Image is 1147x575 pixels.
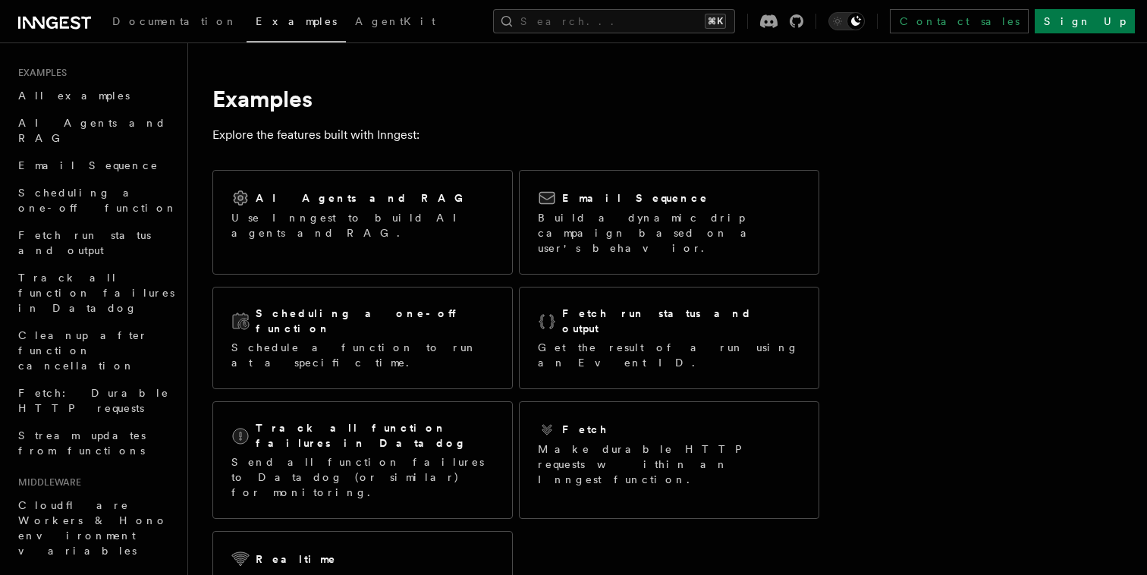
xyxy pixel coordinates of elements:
[705,14,726,29] kbd: ⌘K
[346,5,445,41] a: AgentKit
[103,5,247,41] a: Documentation
[12,179,178,222] a: Scheduling a one-off function
[212,170,513,275] a: AI Agents and RAGUse Inngest to build AI agents and RAG.
[18,187,178,214] span: Scheduling a one-off function
[256,15,337,27] span: Examples
[18,272,174,314] span: Track all function failures in Datadog
[18,229,151,256] span: Fetch run status and output
[256,551,337,567] h2: Realtime
[12,222,178,264] a: Fetch run status and output
[12,476,81,489] span: Middleware
[18,329,148,372] span: Cleanup after function cancellation
[212,85,819,112] h1: Examples
[12,67,67,79] span: Examples
[18,159,159,171] span: Email Sequence
[256,306,494,336] h2: Scheduling a one-off function
[1035,9,1135,33] a: Sign Up
[18,429,146,457] span: Stream updates from functions
[538,210,800,256] p: Build a dynamic drip campaign based on a user's behavior.
[18,117,166,144] span: AI Agents and RAG
[12,492,178,564] a: Cloudflare Workers & Hono environment variables
[231,210,494,240] p: Use Inngest to build AI agents and RAG.
[562,190,709,206] h2: Email Sequence
[112,15,237,27] span: Documentation
[12,422,178,464] a: Stream updates from functions
[231,454,494,500] p: Send all function failures to Datadog (or similar) for monitoring.
[519,170,819,275] a: Email SequenceBuild a dynamic drip campaign based on a user's behavior.
[18,387,169,414] span: Fetch: Durable HTTP requests
[18,499,168,557] span: Cloudflare Workers & Hono environment variables
[212,124,819,146] p: Explore the features built with Inngest:
[256,190,471,206] h2: AI Agents and RAG
[256,420,494,451] h2: Track all function failures in Datadog
[538,441,800,487] p: Make durable HTTP requests within an Inngest function.
[828,12,865,30] button: Toggle dark mode
[247,5,346,42] a: Examples
[212,401,513,519] a: Track all function failures in DatadogSend all function failures to Datadog (or similar) for moni...
[12,82,178,109] a: All examples
[231,340,494,370] p: Schedule a function to run at a specific time.
[212,287,513,389] a: Scheduling a one-off functionSchedule a function to run at a specific time.
[12,322,178,379] a: Cleanup after function cancellation
[12,109,178,152] a: AI Agents and RAG
[18,90,130,102] span: All examples
[562,306,800,336] h2: Fetch run status and output
[519,401,819,519] a: FetchMake durable HTTP requests within an Inngest function.
[890,9,1029,33] a: Contact sales
[562,422,608,437] h2: Fetch
[493,9,735,33] button: Search...⌘K
[12,379,178,422] a: Fetch: Durable HTTP requests
[519,287,819,389] a: Fetch run status and outputGet the result of a run using an Event ID.
[12,152,178,179] a: Email Sequence
[12,264,178,322] a: Track all function failures in Datadog
[538,340,800,370] p: Get the result of a run using an Event ID.
[355,15,435,27] span: AgentKit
